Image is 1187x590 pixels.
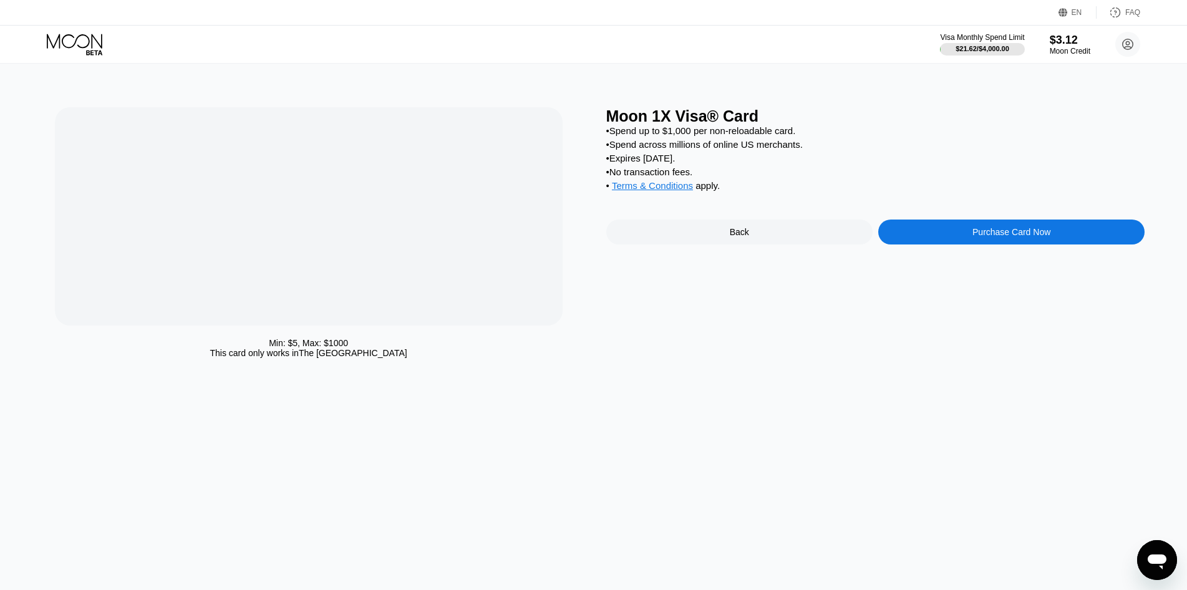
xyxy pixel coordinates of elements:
div: Visa Monthly Spend Limit$21.62/$4,000.00 [940,33,1024,56]
div: EN [1059,6,1097,19]
div: FAQ [1125,8,1140,17]
div: • apply . [606,180,1145,194]
div: Moon 1X Visa® Card [606,107,1145,125]
div: Purchase Card Now [878,220,1145,244]
div: Terms & Conditions [612,180,693,194]
div: FAQ [1097,6,1140,19]
div: Back [730,227,749,237]
div: • Expires [DATE]. [606,153,1145,163]
span: Terms & Conditions [612,180,693,191]
div: $3.12Moon Credit [1050,34,1090,56]
div: • No transaction fees. [606,167,1145,177]
div: • Spend up to $1,000 per non-reloadable card. [606,125,1145,136]
div: $21.62 / $4,000.00 [956,45,1009,52]
div: Back [606,220,873,244]
div: Visa Monthly Spend Limit [940,33,1024,42]
div: Purchase Card Now [972,227,1050,237]
div: • Spend across millions of online US merchants. [606,139,1145,150]
div: This card only works in The [GEOGRAPHIC_DATA] [210,348,407,358]
div: Moon Credit [1050,47,1090,56]
div: $3.12 [1050,34,1090,47]
div: EN [1072,8,1082,17]
div: Min: $ 5 , Max: $ 1000 [269,338,348,348]
iframe: Schaltfläche zum Öffnen des Messaging-Fensters [1137,540,1177,580]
